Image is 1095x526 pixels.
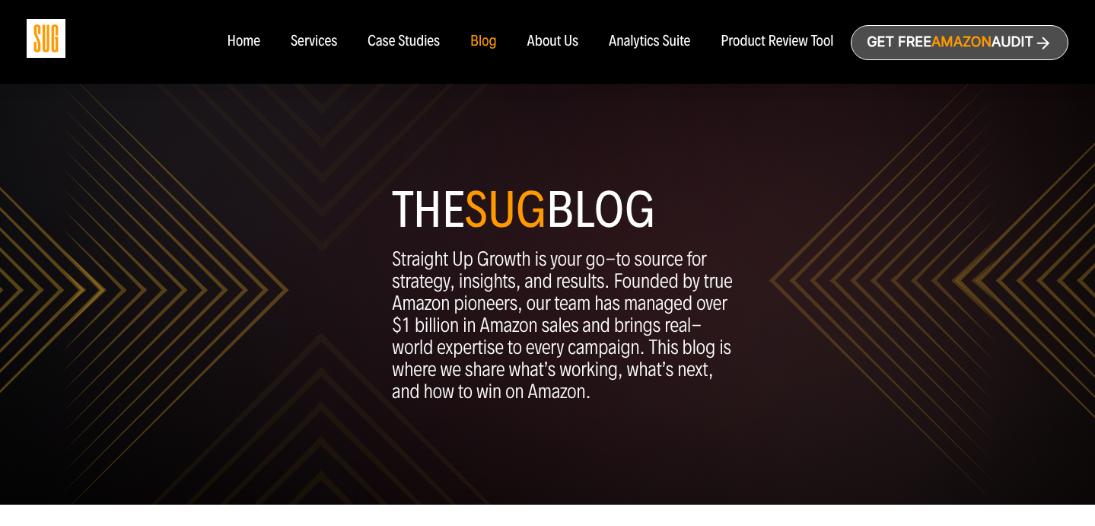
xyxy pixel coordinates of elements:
[721,33,833,50] a: Product Review Tool
[609,33,690,50] a: Analytics Suite
[291,33,337,50] a: Services
[392,187,739,233] h1: The blog
[527,33,579,50] a: About Us
[464,180,546,241] span: SUG
[27,19,65,58] img: Sug
[227,33,259,50] a: Home
[470,33,497,50] a: Blog
[931,34,992,50] span: Amazon
[851,25,1068,60] a: Get freeAmazonAudit
[368,33,440,50] a: Case Studies
[392,248,739,403] p: Straight Up Growth is your go-to source for strategy, insights, and results. Founded by true Amaz...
